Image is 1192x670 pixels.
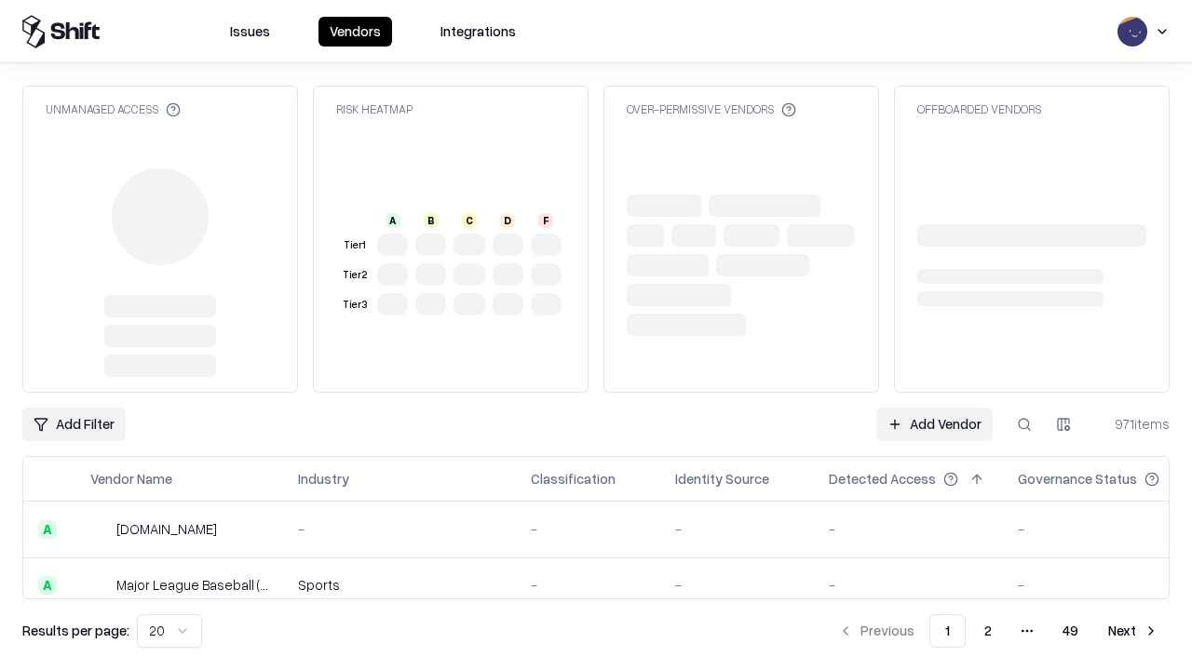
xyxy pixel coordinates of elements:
[46,101,181,117] div: Unmanaged Access
[90,520,109,539] img: pathfactory.com
[116,519,217,539] div: [DOMAIN_NAME]
[829,575,988,595] div: -
[969,614,1007,648] button: 2
[929,614,966,648] button: 1
[876,408,993,441] a: Add Vendor
[675,519,799,539] div: -
[298,575,501,595] div: Sports
[340,297,370,313] div: Tier 3
[1095,414,1170,434] div: 971 items
[462,213,477,228] div: C
[531,519,645,539] div: -
[38,576,57,595] div: A
[424,213,439,228] div: B
[22,621,129,640] p: Results per page:
[1097,614,1170,648] button: Next
[829,469,936,489] div: Detected Access
[538,213,553,228] div: F
[531,575,645,595] div: -
[386,213,400,228] div: A
[336,101,413,117] div: Risk Heatmap
[1018,519,1189,539] div: -
[22,408,126,441] button: Add Filter
[429,17,527,47] button: Integrations
[1048,614,1093,648] button: 49
[298,519,501,539] div: -
[1018,469,1137,489] div: Governance Status
[829,519,988,539] div: -
[90,469,172,489] div: Vendor Name
[917,101,1041,117] div: Offboarded Vendors
[827,614,1170,648] nav: pagination
[90,576,109,595] img: Major League Baseball (MLB)
[219,17,281,47] button: Issues
[1018,575,1189,595] div: -
[340,267,370,283] div: Tier 2
[500,213,515,228] div: D
[675,575,799,595] div: -
[531,469,616,489] div: Classification
[340,237,370,253] div: Tier 1
[116,575,268,595] div: Major League Baseball (MLB)
[298,469,349,489] div: Industry
[627,101,796,117] div: Over-Permissive Vendors
[318,17,392,47] button: Vendors
[38,520,57,539] div: A
[675,469,769,489] div: Identity Source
